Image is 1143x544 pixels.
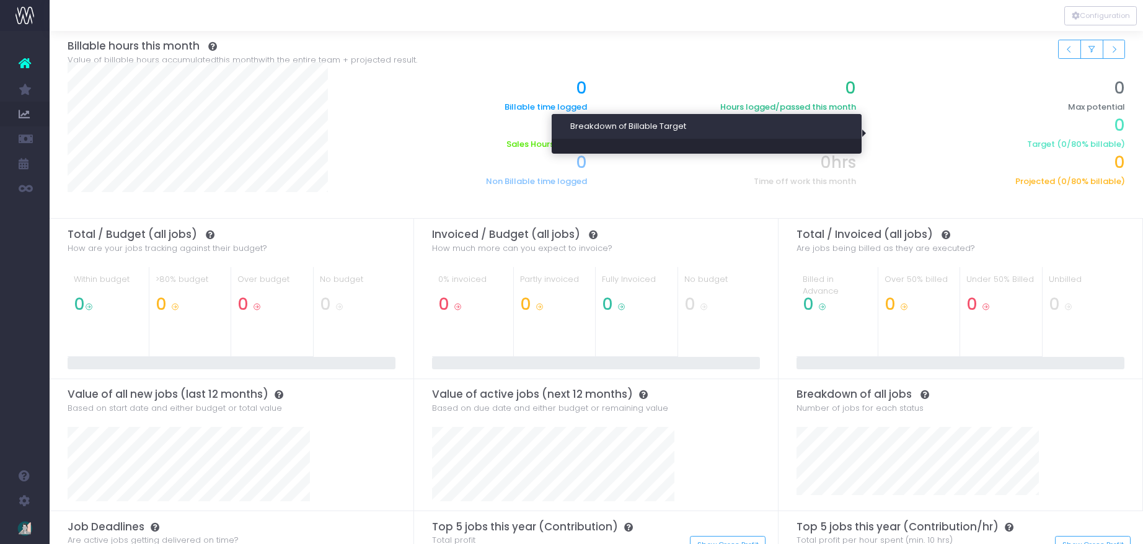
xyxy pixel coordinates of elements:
h6: Projected ( / % billable) [875,177,1125,186]
h3: Breakdown of Billable Target [552,114,862,139]
span: Number of jobs for each status [797,402,924,415]
h2: 0 [875,116,1125,135]
span: 0 [966,295,978,314]
div: Billed in Advance [803,273,872,295]
div: >80% budget [156,273,224,295]
h2: 0 [337,79,587,98]
span: 0 [803,295,814,314]
span: 0 [885,295,896,314]
span: Value of billable hours accumulated with the entire team + projected result. [68,54,417,66]
span: this month [216,54,258,66]
span: 0 [320,295,331,314]
div: Fully Invoiced [602,273,671,295]
span: 0 [1061,177,1067,186]
h6: Time off work this month [606,177,856,186]
div: Over budget [237,273,306,295]
span: Based on start date and either budget or total value [68,402,282,415]
span: 0 [156,295,167,314]
span: Total / Invoiced (all jobs) [797,228,933,240]
span: Are jobs being billed as they are executed? [797,242,975,255]
span: 0 [237,295,249,314]
h6: Billable time logged [337,102,587,112]
span: 80 [1071,139,1082,149]
h3: Billable hours this month [68,40,1126,52]
span: Total / Budget (all jobs) [68,228,197,240]
img: images/default_profile_image.png [15,519,34,538]
div: Unbilled [1049,273,1118,295]
div: Within budget [74,273,143,295]
span: 80 [1071,177,1082,186]
div: No budget [320,273,389,295]
h6: Hours logged /passed this month [606,102,856,112]
span: 0 [438,295,449,314]
span: 0 [74,295,85,314]
h2: 0 [875,153,1125,172]
div: Under 50% Billed [966,273,1035,295]
div: Partly invoiced [520,273,589,295]
button: Configuration [1064,6,1137,25]
div: 0% invoiced [438,273,507,295]
h6: Target ( / % billable) [875,139,1125,149]
div: Small button group [1058,40,1125,59]
h3: Top 5 jobs this year (Contribution) [432,520,761,533]
span: How much more can you expect to invoice? [432,242,612,255]
h6: Max potential [875,102,1125,112]
span: 0 [602,295,613,314]
h2: 0 [337,116,587,135]
h3: Top 5 jobs this year (Contribution/hr) [797,520,1126,533]
h3: Value of all new jobs (last 12 months) [68,388,396,400]
div: Vertical button group [1064,6,1137,25]
h2: 0 [875,79,1125,98]
h2: 0 [606,79,856,98]
div: Over 50% billed [885,273,953,295]
div: No budget [684,273,754,295]
h2: 0 [337,153,587,172]
h6: Sales Hours Logged [337,139,587,149]
span: How are your jobs tracking against their budget? [68,242,267,255]
h2: 0hrs [606,153,856,172]
span: 0 [684,295,695,314]
span: Invoiced / Budget (all jobs) [432,228,580,240]
span: 0 [1061,139,1067,149]
h6: Non Billable time logged [337,177,587,186]
span: 0 [520,295,531,314]
span: Breakdown of all jobs [797,388,912,400]
h3: Value of active jobs (next 12 months) [432,388,761,400]
span: Based on due date and either budget or remaining value [432,402,668,415]
span: 0 [1049,295,1060,314]
h3: Job Deadlines [68,520,396,533]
